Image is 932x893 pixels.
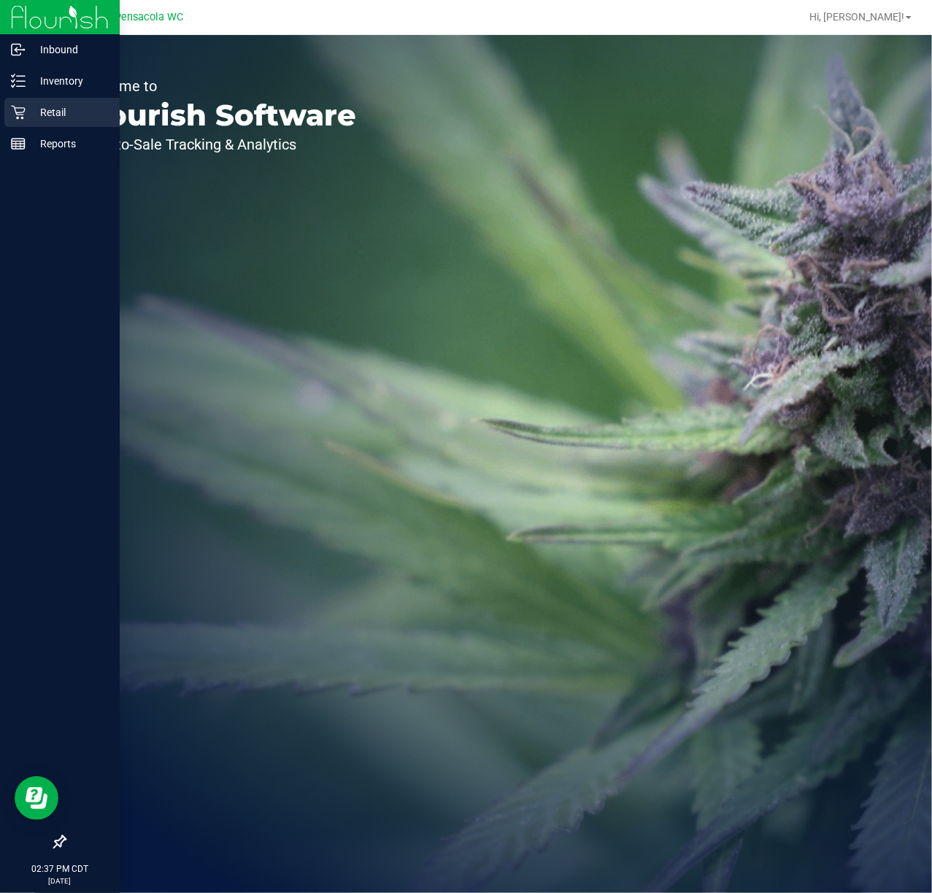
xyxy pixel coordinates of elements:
p: [DATE] [7,875,113,886]
inline-svg: Inbound [11,42,26,57]
inline-svg: Inventory [11,74,26,88]
inline-svg: Reports [11,136,26,151]
inline-svg: Retail [11,105,26,120]
p: Seed-to-Sale Tracking & Analytics [79,137,356,152]
p: Flourish Software [79,101,356,130]
span: Hi, [PERSON_NAME]! [809,11,904,23]
p: 02:37 PM CDT [7,862,113,875]
iframe: Resource center [15,776,58,820]
p: Welcome to [79,79,356,93]
p: Reports [26,135,113,152]
span: Pensacola WC [115,11,183,23]
p: Retail [26,104,113,121]
p: Inbound [26,41,113,58]
p: Inventory [26,72,113,90]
